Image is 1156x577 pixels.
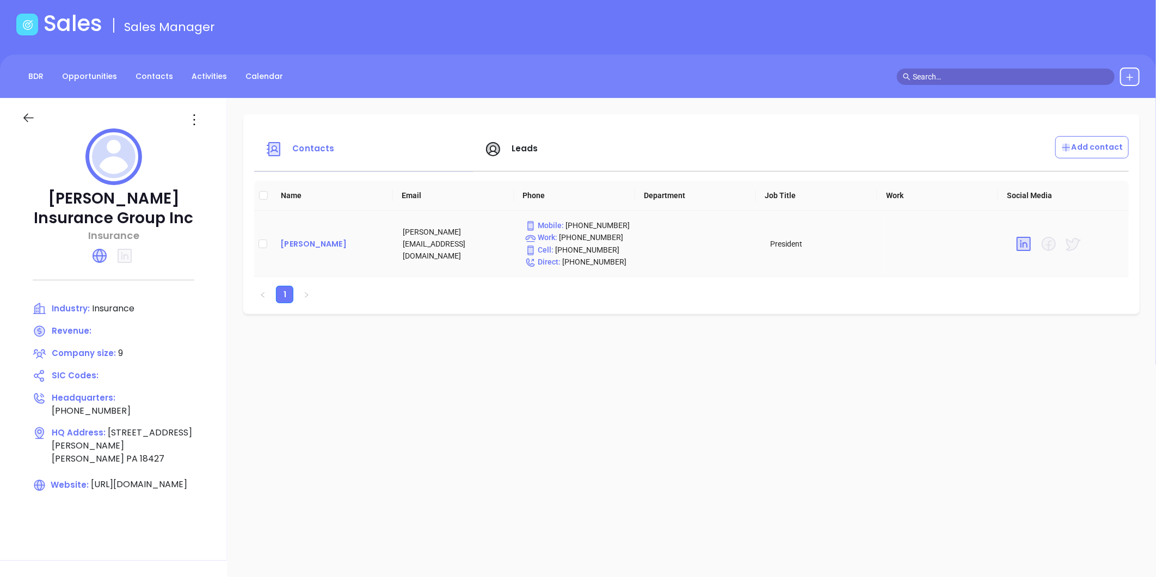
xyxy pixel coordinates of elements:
p: [PHONE_NUMBER] [525,219,630,231]
span: Industry: [52,303,90,314]
span: [PHONE_NUMBER] [52,404,131,417]
p: [PHONE_NUMBER] [525,231,630,243]
li: 1 [276,286,293,303]
span: Revenue: [52,325,91,336]
span: HQ Address: [52,427,106,438]
span: Leads [512,143,538,154]
a: Calendar [239,67,290,85]
span: right [303,292,310,298]
span: [URL][DOMAIN_NAME] [91,478,187,491]
input: Search… [913,71,1109,83]
td: [PERSON_NAME][EMAIL_ADDRESS][DOMAIN_NAME] [394,211,516,277]
span: left [260,292,266,298]
p: Add contact [1061,142,1123,153]
span: Work : [525,233,557,242]
a: 1 [276,286,293,303]
th: Work [877,181,998,211]
span: Company size: [52,347,116,359]
span: SIC Codes: [52,370,99,381]
th: Social Media [998,181,1119,211]
img: profile logo [85,128,142,185]
a: Opportunities [56,67,124,85]
th: Department [635,181,756,211]
a: BDR [22,67,50,85]
span: Insurance [92,302,134,315]
span: Sales Manager [124,19,215,35]
p: Insurance [22,228,205,243]
h1: Sales [44,10,102,36]
span: Website: [33,479,89,490]
p: [PHONE_NUMBER] [525,244,630,256]
a: Activities [185,67,233,85]
th: Phone [514,181,635,211]
a: Contacts [129,67,180,85]
td: President [761,211,884,277]
span: [STREET_ADDRESS][PERSON_NAME] [PERSON_NAME] PA 18427 [52,426,192,465]
li: Previous Page [254,286,272,303]
button: right [298,286,315,303]
span: Cell : [525,245,554,254]
span: Direct : [525,257,561,266]
span: Contacts [292,143,334,154]
p: [PERSON_NAME] Insurance Group Inc [22,189,205,228]
th: Email [393,181,514,211]
span: Headquarters: [52,392,115,403]
span: Mobile : [525,221,564,230]
span: search [903,73,911,81]
th: Job Title [756,181,877,211]
a: [PERSON_NAME] [280,237,385,250]
p: [PHONE_NUMBER] [525,256,630,268]
th: Name [272,181,393,211]
button: left [254,286,272,303]
li: Next Page [298,286,315,303]
span: 9 [118,347,123,359]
